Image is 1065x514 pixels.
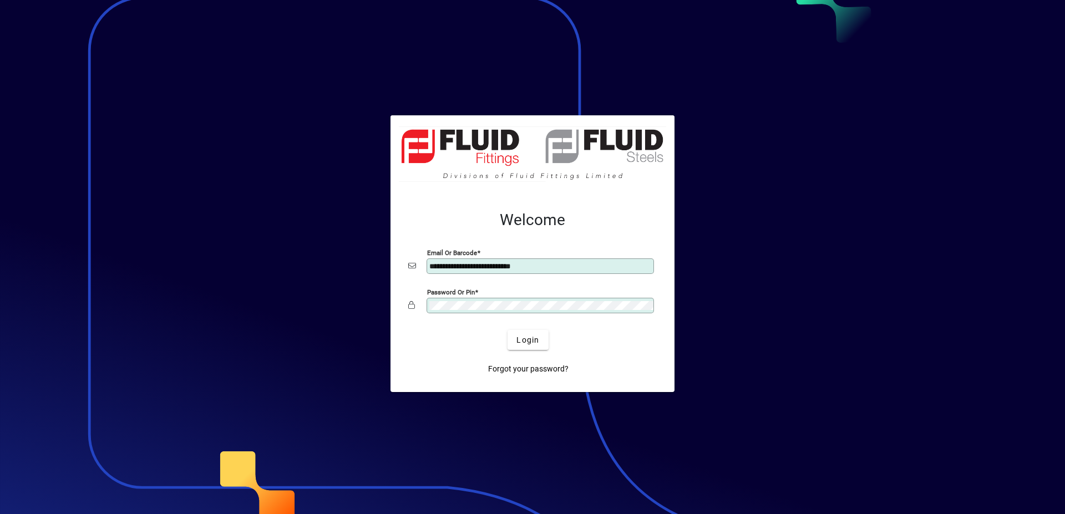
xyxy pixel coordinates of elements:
a: Forgot your password? [484,359,573,379]
button: Login [508,330,548,350]
mat-label: Password or Pin [427,288,475,296]
span: Forgot your password? [488,363,569,375]
span: Login [516,334,539,346]
h2: Welcome [408,211,657,230]
mat-label: Email or Barcode [427,249,477,257]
